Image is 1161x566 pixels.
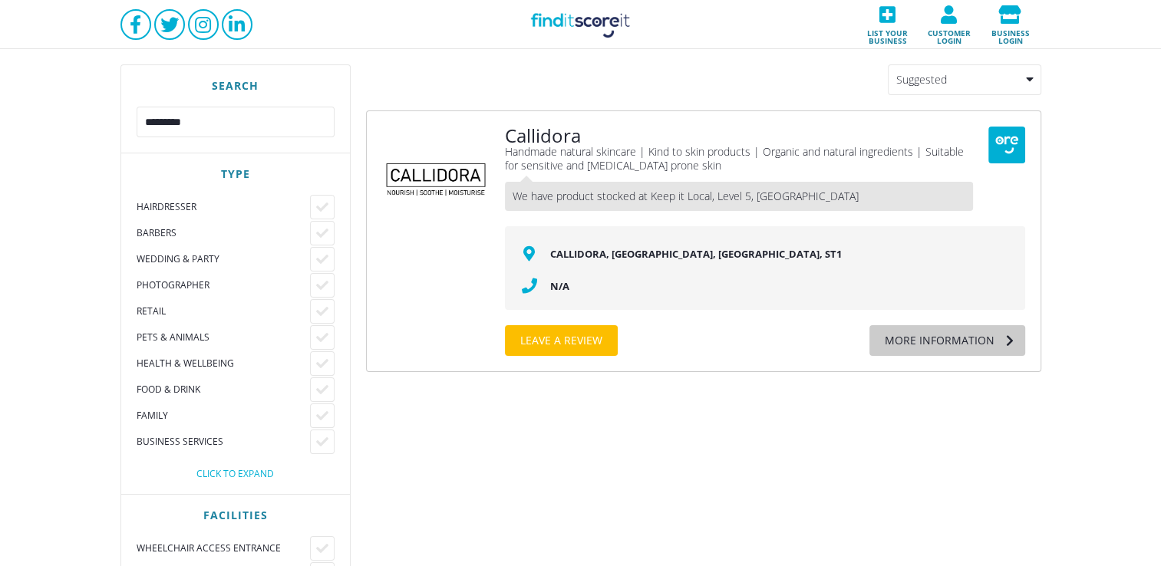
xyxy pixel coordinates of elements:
[550,247,842,261] a: Callidora, [GEOGRAPHIC_DATA], [GEOGRAPHIC_DATA], ST1
[919,1,980,49] a: Customer login
[137,510,335,521] div: Facilities
[137,227,310,239] div: Barbers
[137,279,310,291] div: Photographer
[137,253,310,265] div: Wedding & Party
[137,201,310,213] div: Hairdresser
[137,542,310,554] div: Wheelchair access entrance
[550,279,569,293] a: N/A
[137,169,335,179] div: Type
[505,127,581,145] a: Callidora
[869,325,994,356] div: More information
[985,24,1037,44] span: Business login
[869,325,1025,356] a: More information
[137,357,310,370] div: Health & Wellbeing
[137,436,310,448] div: Business Services
[505,145,973,173] div: Handmade natural skincare | Kind to skin products | Organic and natural ingredients | Suitable fo...
[137,305,310,318] div: Retail
[923,24,975,44] span: Customer login
[888,64,1041,95] div: Suggested
[137,331,310,344] div: Pets & Animals
[857,1,919,49] a: List your business
[505,325,618,356] a: Leave a review
[862,24,914,44] span: List your business
[980,1,1041,49] a: Business login
[505,182,973,211] div: We have product stocked at Keep it Local, Level 5, [GEOGRAPHIC_DATA]
[137,410,310,422] div: Family
[137,469,335,479] div: Click to expand
[137,81,335,91] div: Search
[137,383,310,396] div: Food & Drink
